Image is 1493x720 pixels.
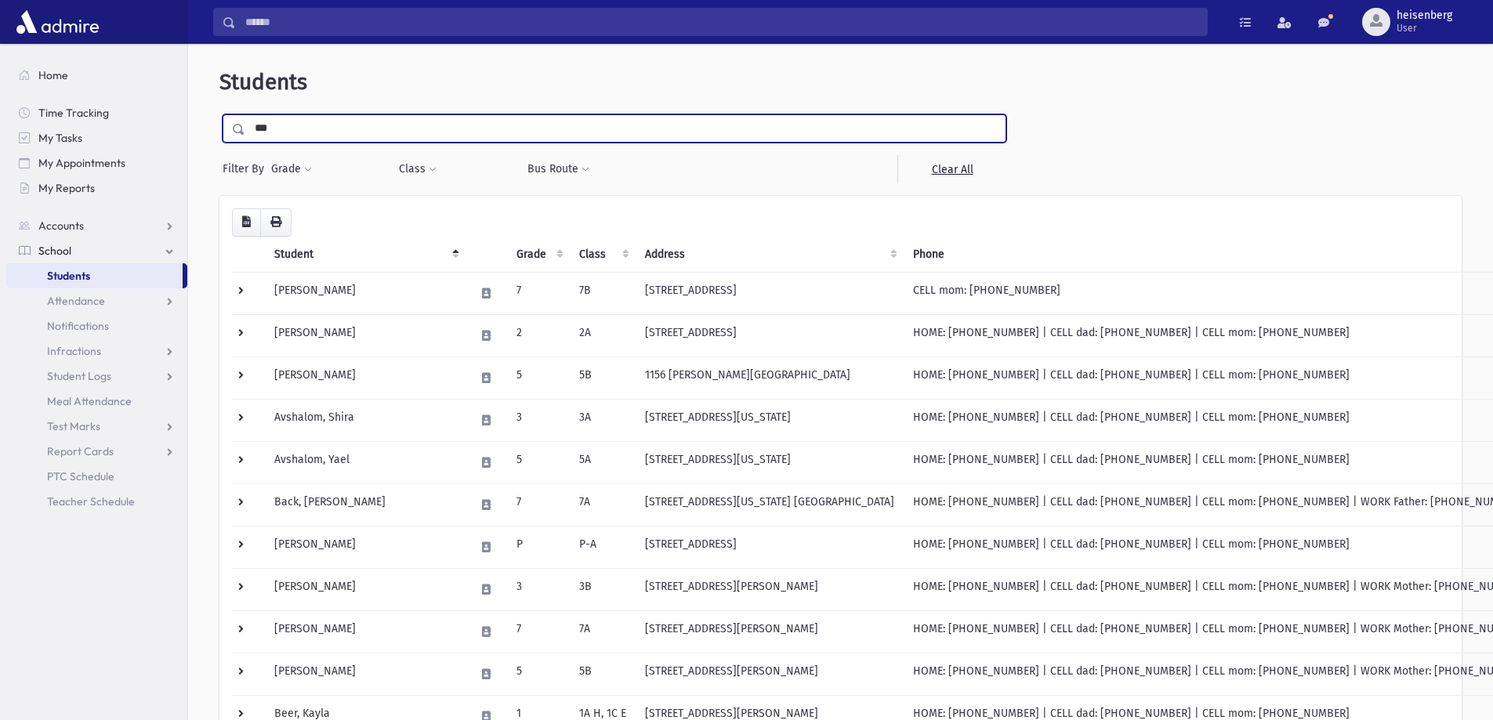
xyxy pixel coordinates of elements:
[6,63,187,88] a: Home
[1397,9,1452,22] span: heisenberg
[38,181,95,195] span: My Reports
[265,399,466,441] td: Avshalom, Shira
[6,288,187,313] a: Attendance
[507,483,570,526] td: 7
[270,155,313,183] button: Grade
[38,219,84,233] span: Accounts
[6,439,187,464] a: Report Cards
[636,356,904,399] td: 1156 [PERSON_NAME][GEOGRAPHIC_DATA]
[507,653,570,695] td: 5
[265,526,466,568] td: [PERSON_NAME]
[570,610,636,653] td: 7A
[6,213,187,238] a: Accounts
[47,344,101,358] span: Infractions
[636,399,904,441] td: [STREET_ADDRESS][US_STATE]
[13,6,103,38] img: AdmirePro
[570,483,636,526] td: 7A
[507,568,570,610] td: 3
[570,399,636,441] td: 3A
[570,441,636,483] td: 5A
[265,568,466,610] td: [PERSON_NAME]
[265,272,466,314] td: [PERSON_NAME]
[219,69,307,95] span: Students
[570,568,636,610] td: 3B
[636,441,904,483] td: [STREET_ADDRESS][US_STATE]
[47,419,100,433] span: Test Marks
[47,494,135,508] span: Teacher Schedule
[6,389,187,414] a: Meal Attendance
[6,263,183,288] a: Students
[570,526,636,568] td: P-A
[570,356,636,399] td: 5B
[47,294,105,308] span: Attendance
[260,208,292,237] button: Print
[265,653,466,695] td: [PERSON_NAME]
[570,237,636,273] th: Class: activate to sort column ascending
[38,131,82,145] span: My Tasks
[38,68,68,82] span: Home
[507,314,570,356] td: 2
[6,338,187,364] a: Infractions
[636,314,904,356] td: [STREET_ADDRESS]
[507,237,570,273] th: Grade: activate to sort column ascending
[570,314,636,356] td: 2A
[6,125,187,150] a: My Tasks
[236,8,1207,36] input: Search
[6,364,187,389] a: Student Logs
[265,314,466,356] td: [PERSON_NAME]
[6,489,187,514] a: Teacher Schedule
[47,444,114,458] span: Report Cards
[265,610,466,653] td: [PERSON_NAME]
[6,414,187,439] a: Test Marks
[47,269,90,283] span: Students
[636,272,904,314] td: [STREET_ADDRESS]
[897,155,1006,183] a: Clear All
[47,394,132,408] span: Meal Attendance
[6,464,187,489] a: PTC Schedule
[6,100,187,125] a: Time Tracking
[527,155,590,183] button: Bus Route
[232,208,261,237] button: CSV
[636,526,904,568] td: [STREET_ADDRESS]
[398,155,437,183] button: Class
[47,319,109,333] span: Notifications
[507,441,570,483] td: 5
[636,568,904,610] td: [STREET_ADDRESS][PERSON_NAME]
[223,161,270,177] span: Filter By
[507,399,570,441] td: 3
[38,106,109,120] span: Time Tracking
[6,313,187,338] a: Notifications
[507,272,570,314] td: 7
[507,356,570,399] td: 5
[6,150,187,175] a: My Appointments
[265,356,466,399] td: [PERSON_NAME]
[570,653,636,695] td: 5B
[507,526,570,568] td: P
[636,653,904,695] td: [STREET_ADDRESS][PERSON_NAME]
[6,238,187,263] a: School
[38,156,125,170] span: My Appointments
[47,469,114,483] span: PTC Schedule
[636,610,904,653] td: [STREET_ADDRESS][PERSON_NAME]
[636,483,904,526] td: [STREET_ADDRESS][US_STATE] [GEOGRAPHIC_DATA]
[507,610,570,653] td: 7
[636,237,904,273] th: Address: activate to sort column ascending
[265,483,466,526] td: Back, [PERSON_NAME]
[265,441,466,483] td: Avshalom, Yael
[38,244,71,258] span: School
[265,237,466,273] th: Student: activate to sort column descending
[47,369,111,383] span: Student Logs
[6,175,187,201] a: My Reports
[1397,22,1452,34] span: User
[570,272,636,314] td: 7B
